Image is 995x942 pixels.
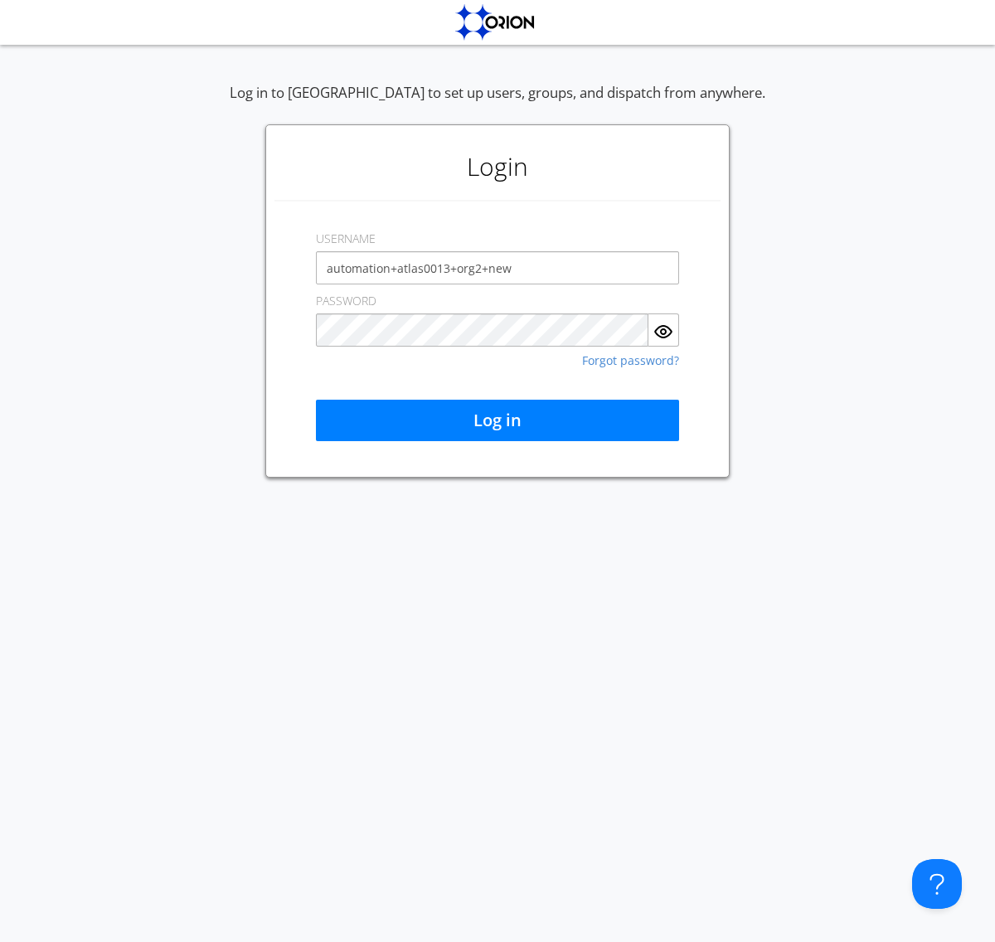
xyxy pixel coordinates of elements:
[316,400,679,441] button: Log in
[316,293,376,309] label: PASSWORD
[582,355,679,367] a: Forgot password?
[230,83,765,124] div: Log in to [GEOGRAPHIC_DATA] to set up users, groups, and dispatch from anywhere.
[653,322,673,342] img: eye.svg
[912,859,962,909] iframe: Toggle Customer Support
[316,313,648,347] input: Password
[274,134,721,200] h1: Login
[316,231,376,247] label: USERNAME
[648,313,679,347] button: Show Password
